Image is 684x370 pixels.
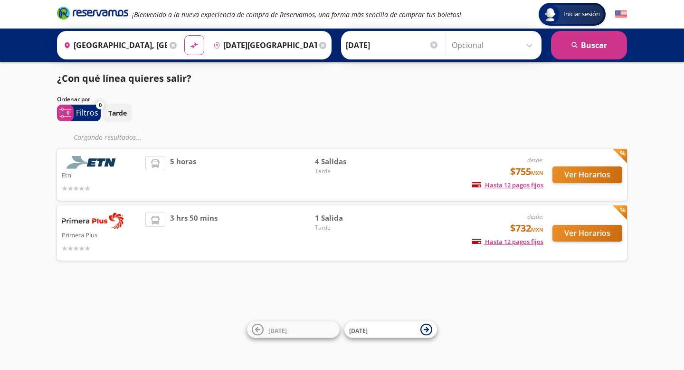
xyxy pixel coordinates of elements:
span: 3 hrs 50 mins [170,213,218,253]
p: Etn [62,169,141,180]
button: English [615,9,627,20]
em: ¡Bienvenido a la nueva experiencia de compra de Reservamos, una forma más sencilla de comprar tus... [132,10,461,19]
em: desde: [527,156,543,164]
p: Filtros [76,107,98,118]
input: Opcional [452,33,537,57]
button: Tarde [103,104,132,122]
a: Brand Logo [57,6,128,23]
span: Iniciar sesión [560,10,604,19]
span: [DATE] [268,326,287,334]
span: 5 horas [170,156,196,194]
p: Tarde [108,108,127,118]
span: Tarde [315,167,381,175]
button: Ver Horarios [552,225,622,242]
img: Primera Plus [62,213,123,229]
span: $732 [510,221,543,235]
span: Tarde [315,224,381,232]
p: ¿Con qué línea quieres salir? [57,71,191,86]
p: Primera Plus [62,229,141,240]
em: desde: [527,213,543,221]
small: MXN [531,169,543,176]
input: Elegir Fecha [346,33,439,57]
button: Buscar [551,31,627,59]
span: Hasta 12 pagos fijos [472,237,543,246]
button: 0Filtros [57,105,101,121]
button: [DATE] [247,321,340,338]
span: 1 Salida [315,213,381,224]
span: $755 [510,165,543,179]
img: Etn [62,156,123,169]
p: Ordenar por [57,95,90,104]
span: 4 Salidas [315,156,381,167]
small: MXN [531,226,543,233]
span: 0 [99,101,102,109]
em: Cargando resultados ... [74,133,142,142]
button: Ver Horarios [552,166,622,183]
span: [DATE] [349,326,368,334]
i: Brand Logo [57,6,128,20]
button: [DATE] [344,321,437,338]
span: Hasta 12 pagos fijos [472,181,543,189]
input: Buscar Origen [60,33,167,57]
input: Buscar Destino [209,33,317,57]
